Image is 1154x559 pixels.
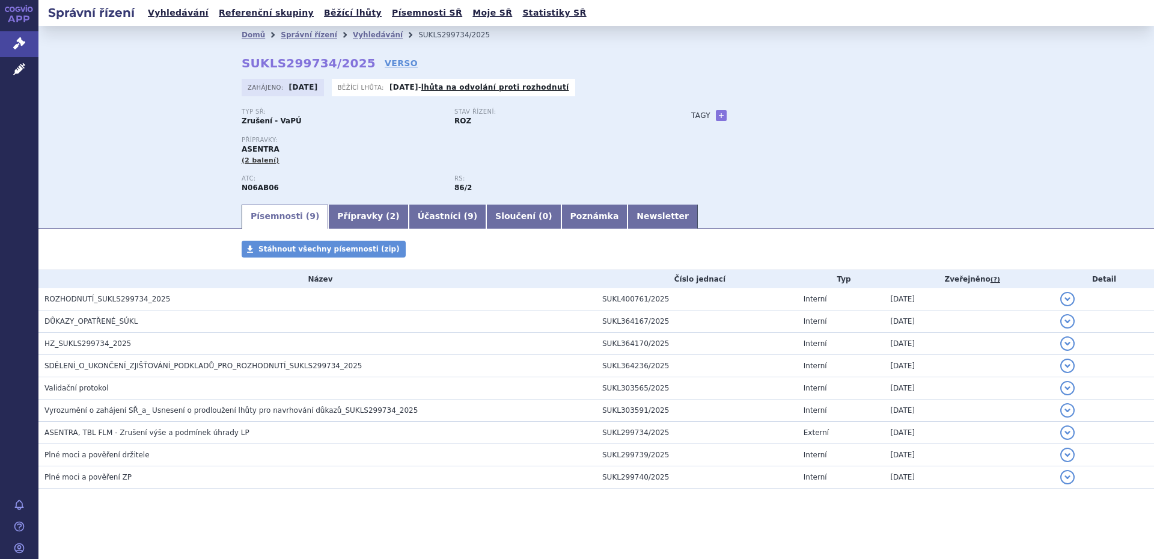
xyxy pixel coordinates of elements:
p: - [389,82,569,92]
button: detail [1060,448,1075,462]
span: Zahájeno: [248,82,285,92]
td: SUKL400761/2025 [596,288,798,310]
span: Plné moci a pověření ZP [44,473,132,481]
strong: antidepresiva, selektivní inhibitory reuptake monoaminů působící na jeden transmiterový systém (S... [454,184,472,192]
span: 9 [310,211,316,221]
strong: Zrušení - VaPÚ [242,117,302,125]
a: Referenční skupiny [215,5,317,21]
p: RS: [454,175,655,182]
td: SUKL299739/2025 [596,444,798,466]
span: Interní [804,451,827,459]
strong: SUKLS299734/2025 [242,56,376,70]
a: Přípravky (2) [328,205,408,229]
td: SUKL364236/2025 [596,355,798,377]
span: HZ_SUKLS299734_2025 [44,339,131,348]
td: SUKL303591/2025 [596,400,798,422]
span: Interní [804,339,827,348]
td: [DATE] [884,400,1054,422]
button: detail [1060,403,1075,418]
span: Interní [804,473,827,481]
a: Stáhnout všechny písemnosti (zip) [242,241,406,258]
span: Stáhnout všechny písemnosti (zip) [258,245,400,253]
th: Zveřejněno [884,270,1054,288]
a: Účastníci (9) [409,205,486,229]
p: ATC: [242,175,442,182]
td: [DATE] [884,444,1054,466]
span: 2 [390,211,396,221]
span: DŮKAZY_OPATŘENÉ_SÚKL [44,317,138,326]
span: 0 [542,211,548,221]
a: Sloučení (0) [486,205,561,229]
span: ROZHODNUTÍ_SUKLS299734_2025 [44,295,170,303]
span: Běžící lhůta: [338,82,386,92]
a: VERSO [385,57,418,69]
a: Vyhledávání [353,31,403,39]
button: detail [1060,359,1075,373]
a: Písemnosti SŘ [388,5,466,21]
p: Stav řízení: [454,108,655,116]
td: [DATE] [884,288,1054,310]
td: [DATE] [884,422,1054,444]
button: detail [1060,314,1075,329]
a: Newsletter [627,205,698,229]
strong: SERTRALIN [242,184,279,192]
a: Domů [242,31,265,39]
a: Běžící lhůty [320,5,385,21]
td: SUKL299734/2025 [596,422,798,444]
strong: [DATE] [389,83,418,91]
strong: [DATE] [289,83,318,91]
button: detail [1060,470,1075,484]
th: Číslo jednací [596,270,798,288]
p: Typ SŘ: [242,108,442,116]
td: SUKL364167/2025 [596,310,798,333]
abbr: (?) [991,276,1000,284]
td: [DATE] [884,310,1054,333]
h3: Tagy [691,108,710,123]
a: Poznámka [561,205,628,229]
span: Vyrozumění o zahájení SŘ_a_ Usnesení o prodloužení lhůty pro navrhování důkazů_SUKLS299734_2025 [44,406,418,415]
a: + [716,110,727,121]
td: SUKL364170/2025 [596,333,798,355]
td: [DATE] [884,333,1054,355]
th: Název [38,270,596,288]
td: [DATE] [884,466,1054,489]
span: ASENTRA [242,145,279,153]
span: SDĚLENÍ_O_UKONČENÍ_ZJIŠŤOVÁNÍ_PODKLADŮ_PRO_ROZHODNUTÍ_SUKLS299734_2025 [44,362,362,370]
span: Interní [804,406,827,415]
a: Statistiky SŘ [519,5,590,21]
button: detail [1060,292,1075,306]
span: Externí [804,428,829,437]
button: detail [1060,425,1075,440]
a: lhůta na odvolání proti rozhodnutí [421,83,569,91]
a: Správní řízení [281,31,337,39]
span: Validační protokol [44,384,109,392]
h2: Správní řízení [38,4,144,21]
li: SUKLS299734/2025 [418,26,505,44]
span: Interní [804,317,827,326]
td: [DATE] [884,377,1054,400]
span: Plné moci a pověření držitele [44,451,150,459]
th: Typ [798,270,885,288]
td: SUKL299740/2025 [596,466,798,489]
span: Interní [804,362,827,370]
strong: ROZ [454,117,471,125]
button: detail [1060,381,1075,395]
a: Písemnosti (9) [242,205,328,229]
span: 9 [468,211,474,221]
span: ASENTRA, TBL FLM - Zrušení výše a podmínek úhrady LP [44,428,249,437]
th: Detail [1054,270,1154,288]
span: Interní [804,384,827,392]
span: Interní [804,295,827,303]
button: detail [1060,336,1075,351]
p: Přípravky: [242,137,667,144]
td: [DATE] [884,355,1054,377]
a: Moje SŘ [469,5,516,21]
a: Vyhledávání [144,5,212,21]
td: SUKL303565/2025 [596,377,798,400]
span: (2 balení) [242,156,279,164]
